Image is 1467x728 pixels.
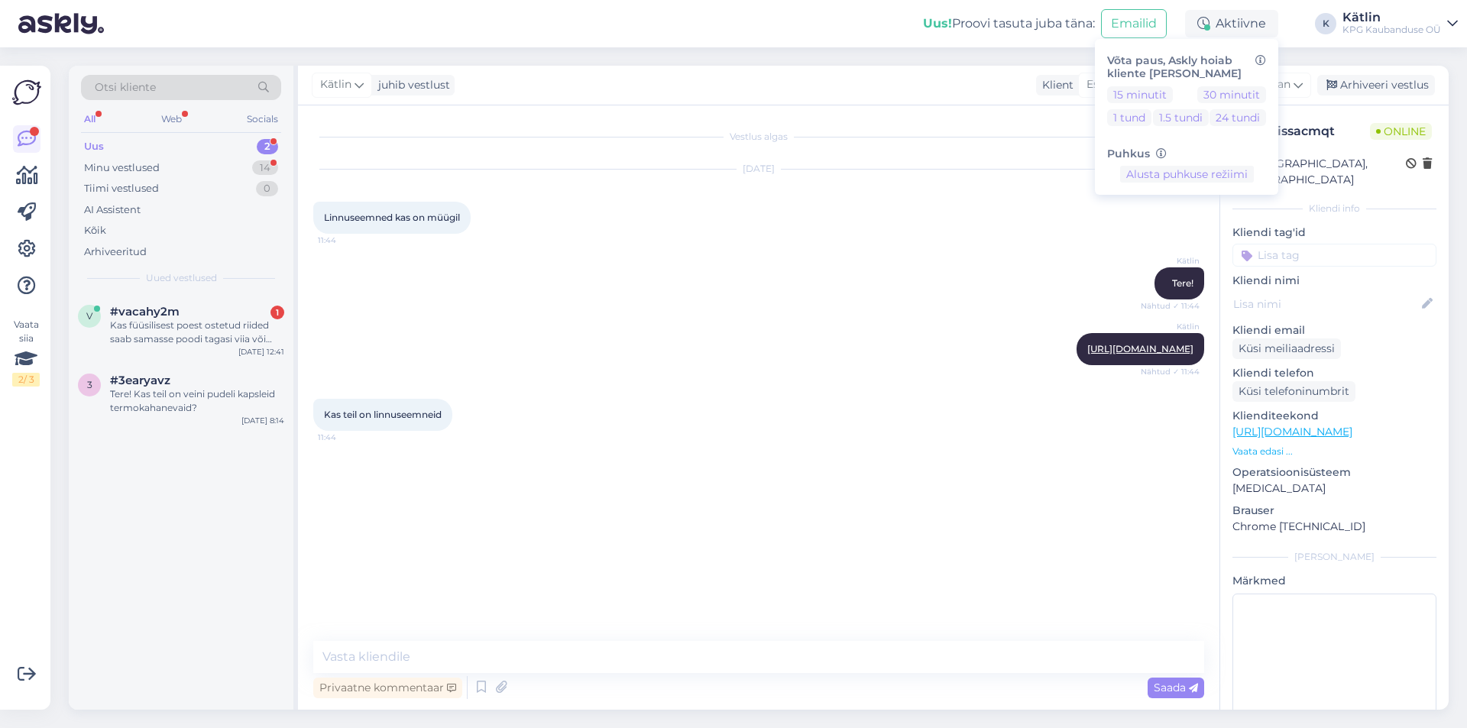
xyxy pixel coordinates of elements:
p: Märkmed [1232,573,1436,589]
span: Otsi kliente [95,79,156,95]
div: 2 [257,139,278,154]
div: [GEOGRAPHIC_DATA], [GEOGRAPHIC_DATA] [1237,156,1406,188]
div: 1 [270,306,284,319]
button: 1.5 tundi [1153,109,1209,126]
div: [DATE] 12:41 [238,346,284,358]
div: 0 [256,181,278,196]
div: Küsi meiliaadressi [1232,338,1341,359]
span: Kas teil on linnuseemneid [324,409,442,420]
span: #vacahy2m [110,305,180,319]
button: 1 tund [1107,109,1151,126]
h6: Võta paus, Askly hoiab kliente [PERSON_NAME] [1107,54,1266,80]
div: [PERSON_NAME] [1232,550,1436,564]
p: Vaata edasi ... [1232,445,1436,458]
div: Arhiveeritud [84,244,147,260]
div: [DATE] [313,162,1204,176]
div: Vestlus algas [313,130,1204,144]
span: 3 [87,379,92,390]
div: juhib vestlust [372,77,450,93]
span: Estonian [1086,76,1133,93]
span: Uued vestlused [146,271,217,285]
button: 15 minutit [1107,86,1173,103]
div: Kas füüsilisest poest ostetud riided saab samasse poodi tagasi viia või ümber vahetada [110,319,284,346]
p: Kliendi nimi [1232,273,1436,289]
h6: Puhkus [1107,147,1266,160]
div: [DATE] 8:14 [241,415,284,426]
div: Vaata siia [12,318,40,387]
div: Web [158,109,185,129]
div: Küsi telefoninumbrit [1232,381,1355,402]
p: Kliendi email [1232,322,1436,338]
a: [URL][DOMAIN_NAME] [1232,425,1352,438]
div: Arhiveeri vestlus [1317,75,1435,95]
span: 11:44 [318,235,375,246]
p: Operatsioonisüsteem [1232,464,1436,480]
p: Kliendi telefon [1232,365,1436,381]
span: Kätlin [320,76,351,93]
span: Linnuseemned kas on müügil [324,212,460,223]
div: 14 [252,160,278,176]
a: [URL][DOMAIN_NAME] [1087,343,1193,354]
span: Nähtud ✓ 11:44 [1141,366,1200,377]
div: K [1315,13,1336,34]
button: 30 minutit [1197,86,1266,103]
span: Nähtud ✓ 11:44 [1141,300,1200,312]
p: Brauser [1232,503,1436,519]
div: 2 / 3 [12,373,40,387]
span: Saada [1154,681,1198,694]
div: Kliendi info [1232,202,1436,215]
p: Kliendi tag'id [1232,225,1436,241]
div: KPG Kaubanduse OÜ [1342,24,1441,36]
div: Uus [84,139,104,154]
div: Tere! Kas teil on veini pudeli kapsleid termokahanevaid? [110,387,284,415]
img: Askly Logo [12,78,41,107]
span: 11:44 [318,432,375,443]
span: v [86,310,92,322]
b: Uus! [923,16,952,31]
span: Kätlin [1142,255,1200,267]
span: Online [1370,123,1432,140]
div: All [81,109,99,129]
span: #3earyavz [110,374,170,387]
p: Chrome [TECHNICAL_ID] [1232,519,1436,535]
div: AI Assistent [84,202,141,218]
input: Lisa tag [1232,244,1436,267]
div: Kätlin [1342,11,1441,24]
span: Tere! [1172,277,1193,289]
div: Proovi tasuta juba täna: [923,15,1095,33]
p: Klienditeekond [1232,408,1436,424]
div: Kõik [84,223,106,238]
div: # issacmqt [1269,122,1370,141]
span: Kätlin [1142,321,1200,332]
p: [MEDICAL_DATA] [1232,480,1436,497]
button: Alusta puhkuse režiimi [1120,166,1254,183]
button: 24 tundi [1210,109,1266,126]
div: Tiimi vestlused [84,181,159,196]
button: Emailid [1101,9,1167,38]
div: Minu vestlused [84,160,160,176]
div: Privaatne kommentaar [313,678,462,698]
div: Klient [1036,77,1074,93]
a: KätlinKPG Kaubanduse OÜ [1342,11,1458,36]
div: Socials [244,109,281,129]
input: Lisa nimi [1233,296,1419,312]
div: Aktiivne [1185,10,1278,37]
